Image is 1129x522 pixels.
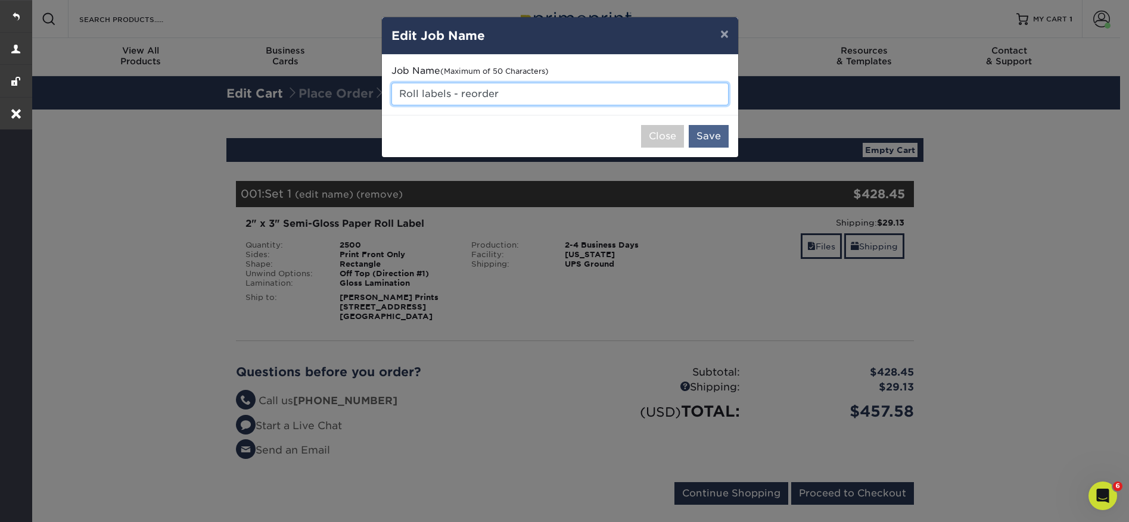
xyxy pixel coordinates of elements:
h4: Edit Job Name [391,27,729,45]
iframe: Intercom live chat [1088,482,1117,510]
span: 6 [1113,482,1122,491]
label: Job Name [391,64,549,78]
button: Save [689,125,729,148]
small: (Maximum of 50 Characters) [440,67,549,76]
button: × [711,17,738,51]
button: Close [641,125,684,148]
input: Descriptive Name [391,83,729,105]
